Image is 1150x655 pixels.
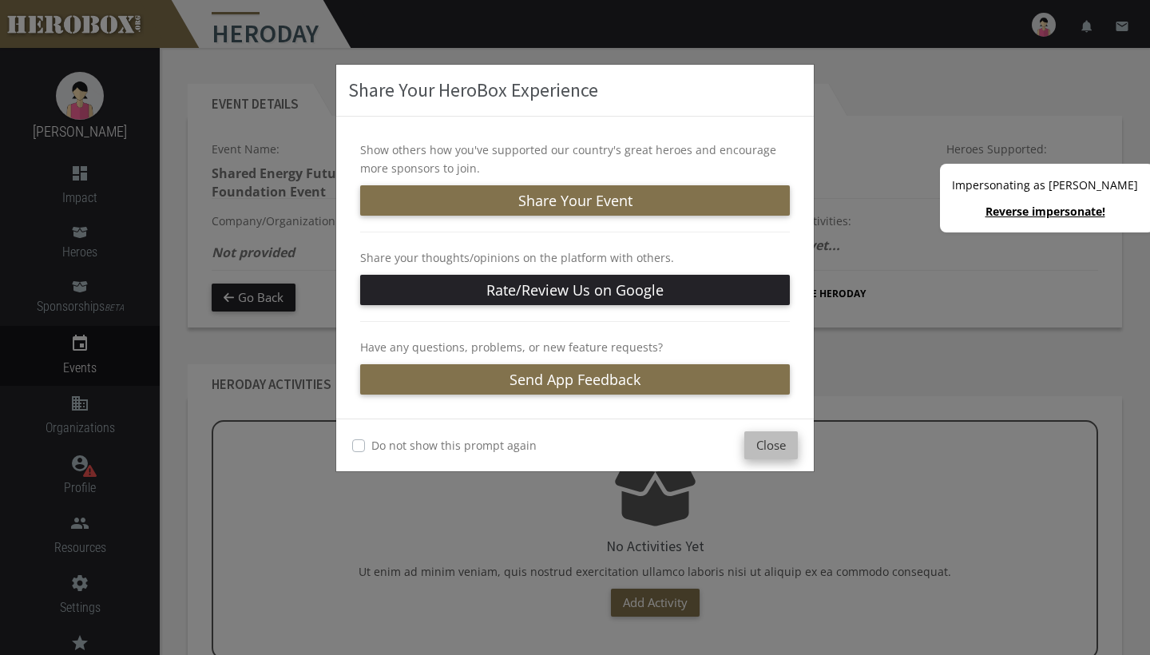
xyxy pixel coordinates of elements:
[371,436,537,455] label: Do not show this prompt again
[360,275,790,305] a: Rate/Review Us on Google
[360,338,790,356] p: Have any questions, problems, or new feature requests?
[348,77,802,104] h3: Share Your HeroBox Experience
[360,185,790,216] button: Share Your Event
[360,141,790,177] p: Show others how you've supported our country's great heroes and encourage more sponsors to join.
[360,248,790,267] p: Share your thoughts/opinions on the platform with others.
[360,364,790,395] a: Send App Feedback
[744,431,798,459] button: Close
